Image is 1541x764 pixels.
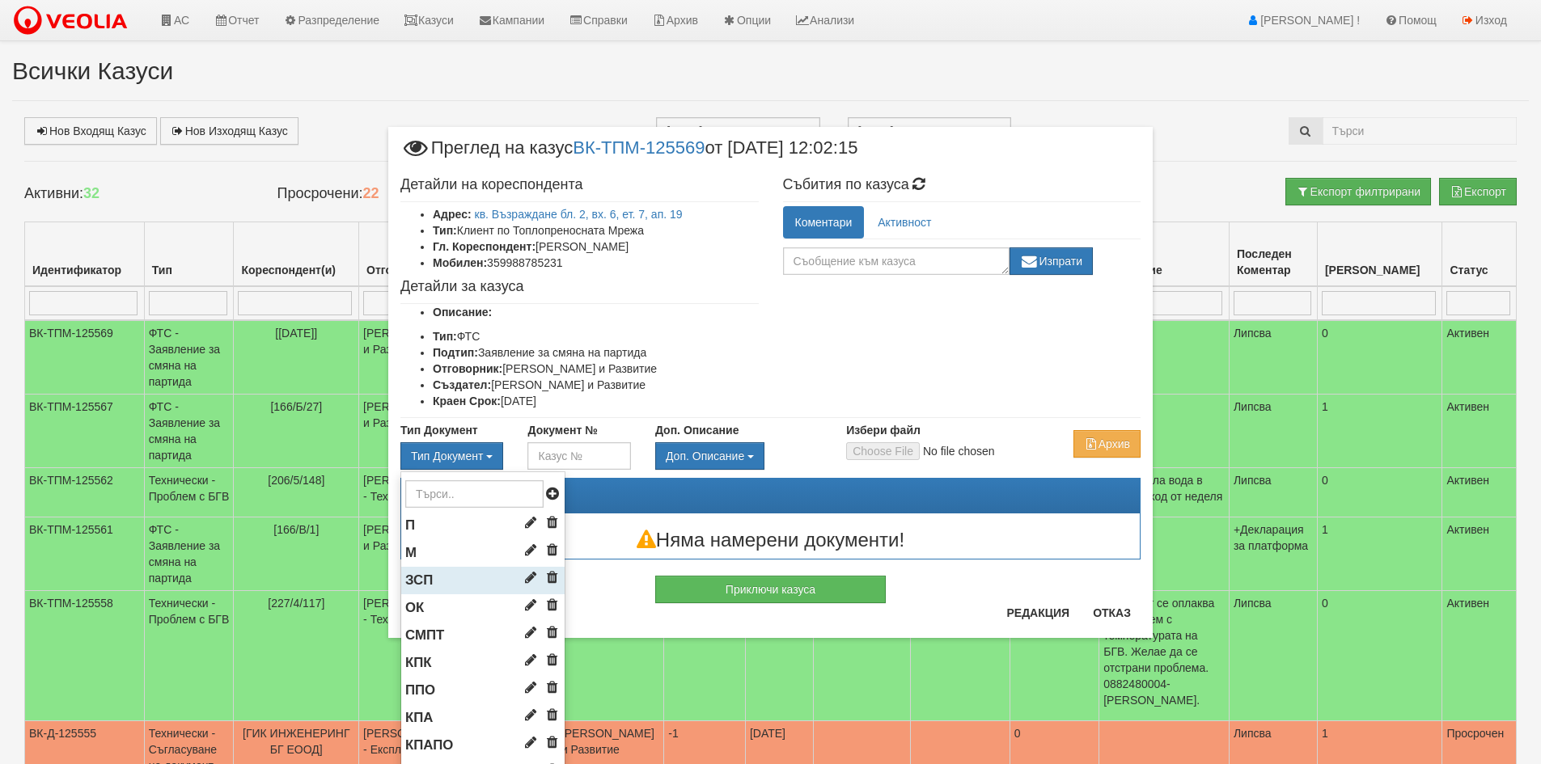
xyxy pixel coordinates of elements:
[433,222,759,238] li: Клиент по Топлопреносната Мрежа
[401,530,1140,551] h3: Няма намерени документи!
[475,208,683,221] a: кв. Възраждане бл. 2, вх. 6, ет. 7, ап. 19
[405,655,432,670] span: КПК
[401,704,565,732] li: Констативен протокол за посещение на абонатна станция
[405,545,417,560] span: М
[400,177,759,193] h4: Детайли на кореспондента
[666,450,744,462] span: Доп. Описание
[405,600,424,615] span: ОК
[433,256,487,269] b: Мобилен:
[433,393,759,409] li: [DATE]
[433,306,492,319] b: Описание:
[433,395,501,407] b: Краен Срок:
[400,139,857,169] span: Преглед на казус от [DATE] 12:02:15
[433,377,759,393] li: [PERSON_NAME] и Развитие
[433,238,759,255] li: [PERSON_NAME]
[655,422,739,438] label: Доп. Описание
[527,442,630,470] input: Казус №
[400,442,503,470] div: Двоен клик, за изчистване на избраната стойност.
[405,572,433,588] span: ЗСП
[433,330,457,343] b: Тип:
[655,576,886,603] button: Приключи казуса
[405,710,433,725] span: КПА
[401,677,565,704] li: Протокол за посещение на обект
[401,512,565,539] li: Писмо
[401,594,565,622] li: Отчетна карта (отчетен лист)
[655,442,822,470] div: Двоен клик, за изчистване на избраната стойност.
[997,600,1079,626] button: Редакция
[400,279,759,295] h4: Детайли за казуса
[1083,600,1141,626] button: Отказ
[655,442,764,470] button: Доп. Описание
[1010,247,1094,275] button: Изпрати
[433,361,759,377] li: [PERSON_NAME] и Развитие
[401,539,565,567] li: Молба/Жалба/Искане от клиент
[433,224,457,237] b: Тип:
[433,255,759,271] li: 359988785231
[433,328,759,344] li: ФТС
[433,346,478,359] b: Подтип:
[401,567,565,594] li: Заявление за смяна/актуализиране на партида
[783,177,1141,193] h4: Събития по казуса
[433,378,491,391] b: Създател:
[405,627,444,643] span: СМПТ
[433,208,472,221] b: Адрес:
[1073,430,1141,458] button: Архив
[866,206,943,238] a: Активност
[401,622,565,649] li: Свидетелство за метрологична проверка на топломерно устройство
[433,240,536,253] b: Гл. Кореспондент:
[401,649,565,677] li: Констативен протокол за посещение на клиент
[527,422,597,438] label: Документ №
[405,517,415,533] span: П
[573,137,705,158] a: ВК-ТПМ-125569
[400,442,503,470] button: Тип Документ
[411,450,483,462] span: Тип Документ
[405,480,544,508] input: Търси..
[400,422,478,438] label: Тип Документ
[433,344,759,361] li: Заявление за смяна на партида
[401,732,565,759] li: Констативен протокол за пуск на отопление
[783,206,865,238] a: Коментари
[405,737,453,753] span: КПАПО
[433,362,502,375] b: Отговорник:
[846,422,921,438] label: Избери файл
[405,682,435,698] span: ППО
